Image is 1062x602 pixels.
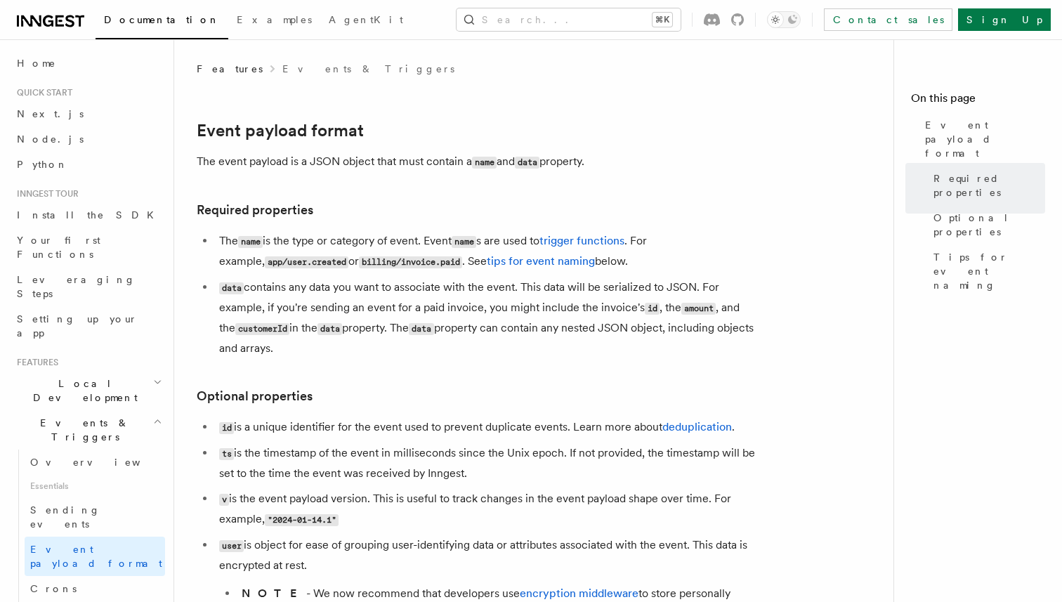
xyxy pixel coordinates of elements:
[235,323,289,335] code: customerId
[958,8,1051,31] a: Sign Up
[933,171,1045,199] span: Required properties
[515,157,539,169] code: data
[215,417,759,438] li: is a unique identifier for the event used to prevent duplicate events. Learn more about .
[11,371,165,410] button: Local Development
[928,166,1045,205] a: Required properties
[197,62,263,76] span: Features
[11,152,165,177] a: Python
[487,254,595,268] a: tips for event naming
[197,200,313,220] a: Required properties
[681,303,716,315] code: amount
[197,386,313,406] a: Optional properties
[25,576,165,601] a: Crons
[11,126,165,152] a: Node.js
[25,497,165,537] a: Sending events
[824,8,952,31] a: Contact sales
[17,209,162,221] span: Install the SDK
[228,4,320,38] a: Examples
[238,236,263,248] code: name
[11,416,153,444] span: Events & Triggers
[17,56,56,70] span: Home
[452,236,476,248] code: name
[11,306,165,346] a: Setting up your app
[11,357,58,368] span: Features
[17,159,68,170] span: Python
[645,303,660,315] code: id
[662,420,732,433] a: deduplication
[11,377,153,405] span: Local Development
[520,587,638,600] a: encryption middleware
[30,583,77,594] span: Crons
[409,323,433,335] code: data
[215,277,759,358] li: contains any data you want to associate with the event. This data will be serialized to JSON. For...
[237,14,312,25] span: Examples
[911,90,1045,112] h4: On this page
[11,410,165,450] button: Events & Triggers
[11,267,165,306] a: Leveraging Steps
[925,118,1045,160] span: Event payload format
[242,587,306,600] strong: NOTE
[265,256,348,268] code: app/user.created
[197,152,759,172] p: The event payload is a JSON object that must contain a and property.
[539,234,624,247] a: trigger functions
[919,112,1045,166] a: Event payload format
[320,4,412,38] a: AgentKit
[265,514,339,526] code: "2024-01-14.1"
[11,51,165,76] a: Home
[359,256,462,268] code: billing/invoice.paid
[30,457,175,468] span: Overview
[30,544,162,569] span: Event payload format
[17,313,138,339] span: Setting up your app
[11,87,72,98] span: Quick start
[219,448,234,460] code: ts
[17,235,100,260] span: Your first Functions
[219,540,244,552] code: user
[17,274,136,299] span: Leveraging Steps
[933,211,1045,239] span: Optional properties
[767,11,801,28] button: Toggle dark mode
[215,231,759,272] li: The is the type or category of event. Event s are used to . For example, or . See below.
[457,8,681,31] button: Search...⌘K
[25,450,165,475] a: Overview
[25,475,165,497] span: Essentials
[11,202,165,228] a: Install the SDK
[933,250,1045,292] span: Tips for event naming
[928,205,1045,244] a: Optional properties
[11,188,79,199] span: Inngest tour
[329,14,403,25] span: AgentKit
[215,489,759,530] li: is the event payload version. This is useful to track changes in the event payload shape over tim...
[317,323,342,335] code: data
[17,108,84,119] span: Next.js
[25,537,165,576] a: Event payload format
[653,13,672,27] kbd: ⌘K
[104,14,220,25] span: Documentation
[215,443,759,483] li: is the timestamp of the event in milliseconds since the Unix epoch. If not provided, the timestam...
[30,504,100,530] span: Sending events
[197,121,364,140] a: Event payload format
[472,157,497,169] code: name
[17,133,84,145] span: Node.js
[219,422,234,434] code: id
[96,4,228,39] a: Documentation
[219,282,244,294] code: data
[11,101,165,126] a: Next.js
[282,62,454,76] a: Events & Triggers
[928,244,1045,298] a: Tips for event naming
[11,228,165,267] a: Your first Functions
[219,494,229,506] code: v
